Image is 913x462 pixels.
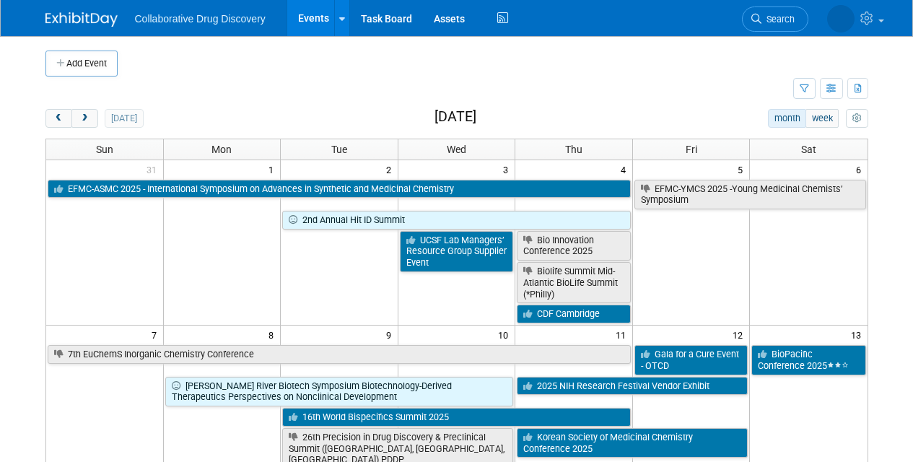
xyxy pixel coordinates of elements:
[385,160,398,178] span: 2
[71,109,98,128] button: next
[48,180,631,199] a: EFMC-ASMC 2025 - International Symposium on Advances in Synthetic and Medicinal Chemistry
[614,326,632,344] span: 11
[855,160,868,178] span: 6
[105,109,143,128] button: [DATE]
[565,144,582,155] span: Thu
[742,6,808,32] a: Search
[517,231,631,261] a: Bio Innovation Conference 2025
[267,326,280,344] span: 8
[211,144,232,155] span: Mon
[801,144,816,155] span: Sat
[761,14,795,25] span: Search
[282,408,631,427] a: 16th World Bispecifics Summit 2025
[768,109,806,128] button: month
[852,114,862,123] i: Personalize Calendar
[805,109,839,128] button: week
[135,13,266,25] span: Collaborative Drug Discovery
[150,326,163,344] span: 7
[434,109,476,125] h2: [DATE]
[45,51,118,77] button: Add Event
[634,345,748,375] a: Gala for a Cure Event - OTCD
[45,109,72,128] button: prev
[849,326,868,344] span: 13
[165,377,514,406] a: [PERSON_NAME] River Biotech Symposium Biotechnology-Derived Therapeutics Perspectives on Nonclini...
[48,345,631,364] a: 7th EuChemS Inorganic Chemistry Conference
[736,160,749,178] span: 5
[827,5,855,32] img: Tamsin Lamont
[846,109,868,128] button: myCustomButton
[282,211,631,230] a: 2nd Annual Hit ID Summit
[267,160,280,178] span: 1
[619,160,632,178] span: 4
[517,428,748,458] a: Korean Society of Medicinal Chemistry Conference 2025
[447,144,466,155] span: Wed
[502,160,515,178] span: 3
[517,305,631,323] a: CDF Cambridge
[145,160,163,178] span: 31
[686,144,697,155] span: Fri
[45,12,118,27] img: ExhibitDay
[731,326,749,344] span: 12
[385,326,398,344] span: 9
[751,345,865,375] a: BioPacific Conference 2025
[517,262,631,303] a: Biolife Summit Mid-Atlantic BioLife Summit (*Philly)
[400,231,514,272] a: UCSF Lab Managers’ Resource Group Supplier Event
[331,144,347,155] span: Tue
[634,180,866,209] a: EFMC-YMCS 2025 -Young Medicinal Chemists’ Symposium
[96,144,113,155] span: Sun
[497,326,515,344] span: 10
[517,377,748,396] a: 2025 NIH Research Festival Vendor Exhibit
